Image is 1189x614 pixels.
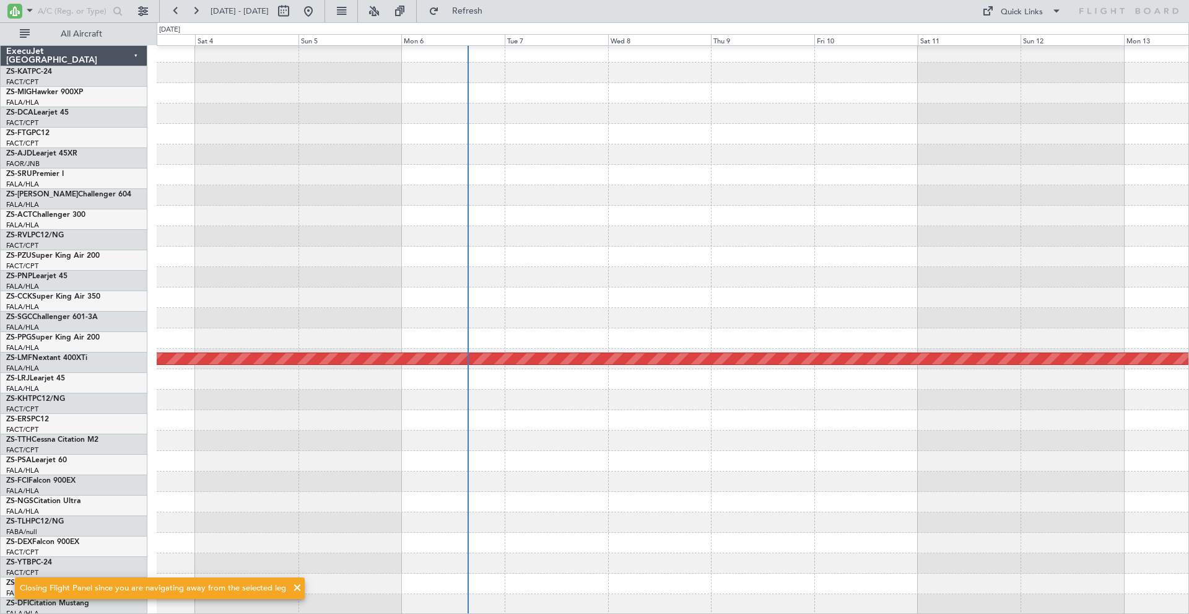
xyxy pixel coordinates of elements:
span: ZS-DCA [6,109,33,116]
a: ZS-PZUSuper King Air 200 [6,252,100,260]
a: FACT/CPT [6,548,38,557]
a: FALA/HLA [6,302,39,312]
a: FALA/HLA [6,323,39,332]
span: All Aircraft [32,30,131,38]
a: FALA/HLA [6,343,39,353]
a: FALA/HLA [6,466,39,475]
a: ZS-ACTChallenger 300 [6,211,85,219]
span: ZS-NGS [6,498,33,505]
span: ZS-PSA [6,457,32,464]
a: ZS-TTHCessna Citation M2 [6,436,98,444]
span: ZS-FCI [6,477,28,485]
a: FALA/HLA [6,364,39,373]
div: Quick Links [1001,6,1043,19]
a: FALA/HLA [6,200,39,209]
div: [DATE] [159,25,180,35]
a: FALA/HLA [6,221,39,230]
span: ZS-SRU [6,170,32,178]
a: ZS-MIGHawker 900XP [6,89,83,96]
a: FALA/HLA [6,180,39,189]
a: FALA/HLA [6,282,39,291]
a: FALA/HLA [6,507,39,516]
a: FACT/CPT [6,405,38,414]
div: Wed 8 [608,34,712,45]
span: ZS-ERS [6,416,31,423]
a: ZS-RVLPC12/NG [6,232,64,239]
a: ZS-CCKSuper King Air 350 [6,293,100,300]
span: ZS-TTH [6,436,32,444]
div: Sun 5 [298,34,402,45]
div: Sun 12 [1021,34,1124,45]
div: Closing Flight Panel since you are navigating away from the selected leg [20,582,286,595]
a: ZS-TLHPC12/NG [6,518,64,525]
a: ZS-ERSPC12 [6,416,49,423]
button: Quick Links [976,1,1068,21]
span: ZS-PNP [6,273,32,280]
span: ZS-AJD [6,150,32,157]
div: Thu 9 [711,34,814,45]
div: Fri 10 [814,34,918,45]
span: ZS-TLH [6,518,31,525]
a: FABA/null [6,527,37,537]
a: ZS-KATPC-24 [6,68,52,76]
div: Sat 11 [918,34,1021,45]
span: ZS-SGC [6,314,32,321]
input: A/C (Reg. or Type) [38,2,109,20]
a: ZS-YTBPC-24 [6,559,52,566]
a: ZS-KHTPC12/NG [6,395,65,403]
a: ZS-AJDLearjet 45XR [6,150,77,157]
a: FALA/HLA [6,98,39,107]
a: ZS-DEXFalcon 900EX [6,538,79,546]
a: FAOR/JNB [6,159,40,169]
a: FALA/HLA [6,384,39,393]
span: ZS-LMF [6,354,32,362]
span: ZS-PZU [6,252,32,260]
span: ZS-LRJ [6,375,30,382]
a: FACT/CPT [6,77,38,87]
span: ZS-FTG [6,129,32,137]
a: FACT/CPT [6,118,38,128]
a: FALA/HLA [6,486,39,496]
button: All Aircraft [14,24,134,44]
a: FACT/CPT [6,445,38,455]
div: Sat 4 [195,34,298,45]
span: ZS-RVL [6,232,31,239]
div: Mon 6 [401,34,505,45]
a: ZS-FCIFalcon 900EX [6,477,76,485]
span: ZS-CCK [6,293,32,300]
a: ZS-SGCChallenger 601-3A [6,314,98,321]
a: FACT/CPT [6,425,38,434]
a: ZS-PNPLearjet 45 [6,273,68,280]
span: Refresh [442,7,494,15]
span: ZS-DEX [6,538,32,546]
div: Tue 7 [505,34,608,45]
span: ZS-KHT [6,395,32,403]
span: ZS-KAT [6,68,32,76]
a: ZS-SRUPremier I [6,170,64,178]
span: ZS-ACT [6,211,32,219]
a: ZS-DCALearjet 45 [6,109,69,116]
button: Refresh [423,1,497,21]
a: ZS-FTGPC12 [6,129,50,137]
span: [DATE] - [DATE] [211,6,269,17]
a: ZS-NGSCitation Ultra [6,498,81,505]
a: FACT/CPT [6,139,38,148]
a: FACT/CPT [6,261,38,271]
span: ZS-PPG [6,334,32,341]
span: ZS-MIG [6,89,32,96]
a: FACT/CPT [6,241,38,250]
a: ZS-PPGSuper King Air 200 [6,334,100,341]
span: ZS-[PERSON_NAME] [6,191,78,198]
a: ZS-PSALearjet 60 [6,457,67,464]
span: ZS-YTB [6,559,32,566]
a: ZS-LMFNextant 400XTi [6,354,87,362]
a: ZS-LRJLearjet 45 [6,375,65,382]
a: ZS-[PERSON_NAME]Challenger 604 [6,191,131,198]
